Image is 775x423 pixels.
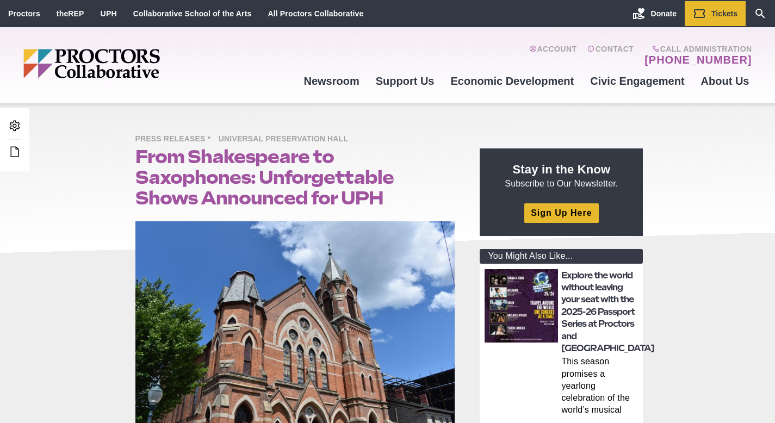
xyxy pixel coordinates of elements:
[693,66,758,96] a: About Us
[101,9,117,18] a: UPH
[295,66,367,96] a: Newsroom
[8,9,40,18] a: Proctors
[493,161,630,190] p: Subscribe to Our Newsletter.
[529,45,576,66] a: Account
[513,163,611,176] strong: Stay in the Know
[582,66,692,96] a: Civic Engagement
[644,53,752,66] a: [PHONE_NUMBER]
[561,356,640,418] p: This season promises a yearlong celebration of the world’s musical tapestry From the sands of the...
[746,1,775,26] a: Search
[268,9,363,18] a: All Proctors Collaborative
[23,49,244,78] img: Proctors logo
[57,9,84,18] a: theREP
[219,133,354,146] span: Universal Preservation Hall
[219,134,354,143] a: Universal Preservation Hall
[5,116,24,136] a: Admin Area
[641,45,752,53] span: Call Administration
[135,133,216,146] span: Press Releases *
[443,66,582,96] a: Economic Development
[711,9,737,18] span: Tickets
[651,9,677,18] span: Donate
[368,66,443,96] a: Support Us
[587,45,634,66] a: Contact
[480,249,643,264] div: You Might Also Like...
[685,1,746,26] a: Tickets
[485,269,558,343] img: thumbnail: Explore the world without leaving your seat with the 2025-26 Passport Series at Procto...
[561,270,654,353] a: Explore the world without leaving your seat with the 2025-26 Passport Series at Proctors and [GEO...
[5,142,24,163] a: Edit this Post/Page
[133,9,252,18] a: Collaborative School of the Arts
[624,1,685,26] a: Donate
[135,134,216,143] a: Press Releases *
[524,203,598,222] a: Sign Up Here
[135,146,455,208] h1: From Shakespeare to Saxophones: Unforgettable Shows Announced for UPH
